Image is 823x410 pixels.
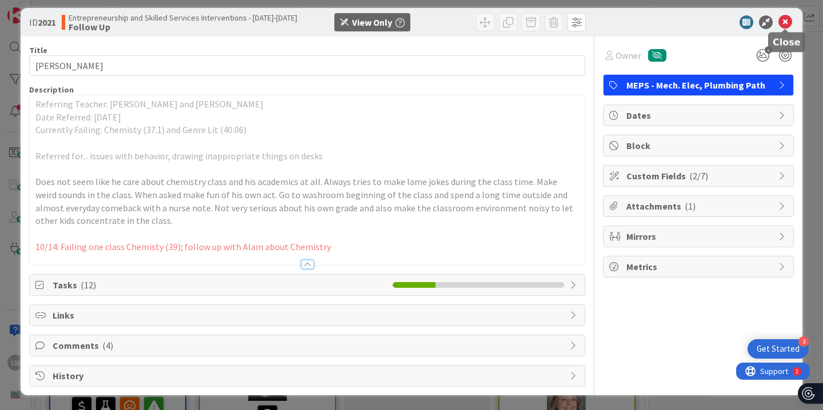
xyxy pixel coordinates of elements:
[748,339,809,359] div: Open Get Started checklist, remaining modules: 3
[626,139,773,152] span: Block
[773,37,801,48] h5: Close
[69,22,297,31] b: Follow Up
[35,98,579,111] p: Referring Teacher: [PERSON_NAME] and [PERSON_NAME]
[53,308,564,322] span: Links
[81,279,96,291] span: ( 12 )
[29,15,56,29] span: ID
[53,339,564,352] span: Comments
[626,169,773,183] span: Custom Fields
[626,108,773,122] span: Dates
[69,13,297,22] span: Entrepreneurship and Skilled Services Interventions - [DATE]-[DATE]
[29,55,585,76] input: type card name here...
[626,260,773,274] span: Metrics
[616,49,641,62] span: Owner
[765,46,772,54] span: 4
[352,15,392,29] div: View Only
[29,45,47,55] label: Title
[35,241,331,252] span: 10/14: Failing one class Chemisty (39); follow up with Alam about Chemistry
[38,17,56,28] b: 2021
[102,340,113,351] span: ( 4 )
[798,336,809,347] div: 3
[35,123,579,136] p: Currently Failing: Chemisty (37.1) and Genre Lit (40.06)
[53,369,564,383] span: History
[689,170,708,182] span: ( 2/7 )
[35,176,575,226] span: Does not seem like he care about chemistry class and his academics at all. Always tries to make l...
[35,111,579,124] p: Date Referred: [DATE]
[626,230,773,243] span: Mirrors
[757,343,800,355] div: Get Started
[685,200,696,212] span: ( 1 )
[35,150,579,163] p: Referred for... issues with behavior, drawing inappropriate things on desks
[24,2,52,15] span: Support
[626,78,773,92] span: MEPS - Mech. Elec, Plumbing Path
[626,199,773,213] span: Attachments
[29,85,74,95] span: Description
[59,5,62,14] div: 2
[53,278,387,292] span: Tasks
